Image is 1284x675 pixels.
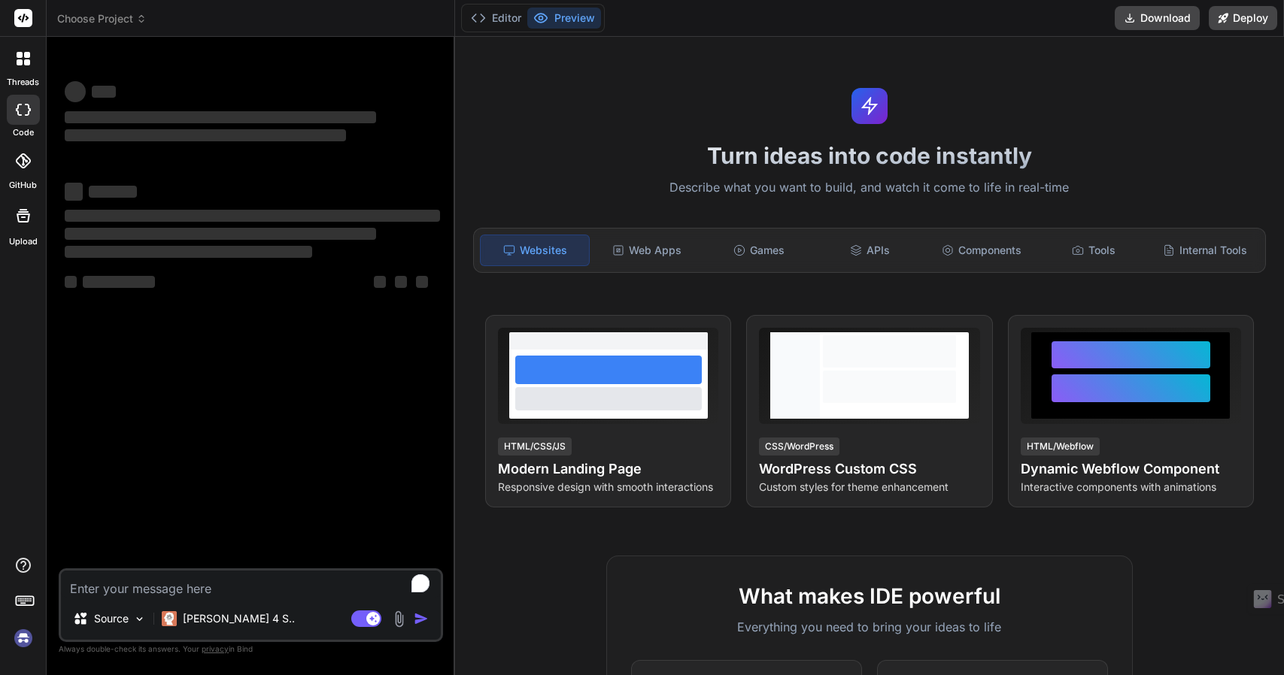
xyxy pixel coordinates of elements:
[414,611,429,626] img: icon
[1115,6,1200,30] button: Download
[1039,235,1147,266] div: Tools
[1021,459,1241,480] h4: Dynamic Webflow Component
[65,276,77,288] span: ‌
[61,571,441,598] textarea: To enrich screen reader interactions, please activate Accessibility in Grammarly extension settings
[13,126,34,139] label: code
[162,611,177,626] img: Claude 4 Sonnet
[416,276,428,288] span: ‌
[65,129,346,141] span: ‌
[65,183,83,201] span: ‌
[498,437,572,456] div: HTML/CSS/JS
[464,142,1275,169] h1: Turn ideas into code instantly
[7,76,39,89] label: threads
[465,8,527,29] button: Editor
[183,611,295,626] p: [PERSON_NAME] 4 S..
[59,642,443,656] p: Always double-check its answers. Your in Bind
[759,437,839,456] div: CSS/WordPress
[202,644,229,653] span: privacy
[65,111,376,123] span: ‌
[759,480,979,495] p: Custom styles for theme enhancement
[704,235,812,266] div: Games
[1151,235,1259,266] div: Internal Tools
[89,186,137,198] span: ‌
[498,480,718,495] p: Responsive design with smooth interactions
[94,611,129,626] p: Source
[9,235,38,248] label: Upload
[480,235,590,266] div: Websites
[816,235,924,266] div: APIs
[92,86,116,98] span: ‌
[464,178,1275,198] p: Describe what you want to build, and watch it come to life in real-time
[65,228,376,240] span: ‌
[631,580,1108,612] h2: What makes IDE powerful
[65,81,86,102] span: ‌
[390,610,408,628] img: attachment
[759,459,979,480] h4: WordPress Custom CSS
[927,235,1036,266] div: Components
[527,8,601,29] button: Preview
[1021,437,1100,456] div: HTML/Webflow
[83,276,155,288] span: ‌
[1021,480,1241,495] p: Interactive components with animations
[133,613,146,625] img: Pick Models
[9,179,37,192] label: GitHub
[395,276,407,288] span: ‌
[1209,6,1277,30] button: Deploy
[374,276,386,288] span: ‌
[593,235,701,266] div: Web Apps
[498,459,718,480] h4: Modern Landing Page
[65,210,440,222] span: ‌
[11,625,36,651] img: signin
[65,246,312,258] span: ‌
[631,618,1108,636] p: Everything you need to bring your ideas to life
[57,11,147,26] span: Choose Project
